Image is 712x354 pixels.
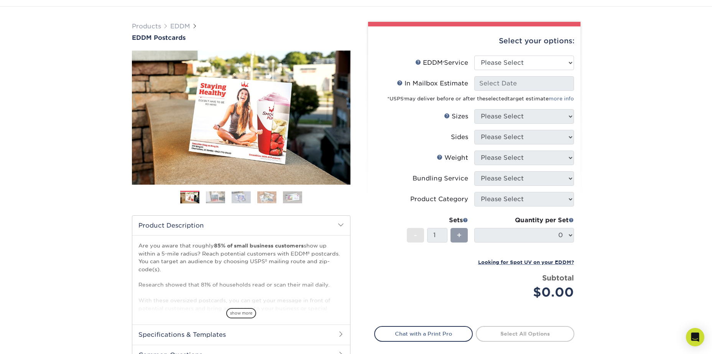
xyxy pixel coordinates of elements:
img: EDDM 05 [283,191,302,203]
small: *USPS may deliver before or after the target estimate [387,96,574,102]
div: EDDM Service [415,58,468,67]
div: Product Category [410,195,468,204]
a: Chat with a Print Pro [374,326,473,341]
span: show more [226,308,256,318]
span: - [414,229,417,241]
div: Select your options: [374,26,574,56]
sup: ® [443,61,444,64]
div: Bundling Service [413,174,468,183]
input: Select Date [474,76,574,91]
div: Weight [437,153,468,162]
div: Quantity per Set [474,216,574,225]
a: Products [132,23,161,30]
a: EDDM [170,23,190,30]
div: In Mailbox Estimate [397,79,468,88]
img: EDDM Postcards 01 [132,42,350,193]
a: EDDM Postcards [132,34,350,41]
strong: 85% of small business customers [214,243,304,249]
a: more info [549,96,574,102]
img: EDDM 03 [232,191,251,203]
h2: Product Description [132,216,350,235]
small: Looking for Spot UV on your EDDM? [478,259,574,265]
a: Looking for Spot UV on your EDDM? [478,258,574,265]
div: Sets [407,216,468,225]
span: EDDM Postcards [132,34,186,41]
div: Open Intercom Messenger [686,328,704,346]
div: Sides [451,133,468,142]
img: EDDM 01 [180,191,199,205]
a: Select All Options [476,326,574,341]
span: + [457,229,462,241]
img: EDDM 02 [206,191,225,203]
h2: Specifications & Templates [132,324,350,344]
strong: Subtotal [542,274,574,282]
span: selected [485,96,508,102]
div: $0.00 [480,283,574,302]
img: EDDM 04 [257,191,276,203]
div: Sizes [444,112,468,121]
